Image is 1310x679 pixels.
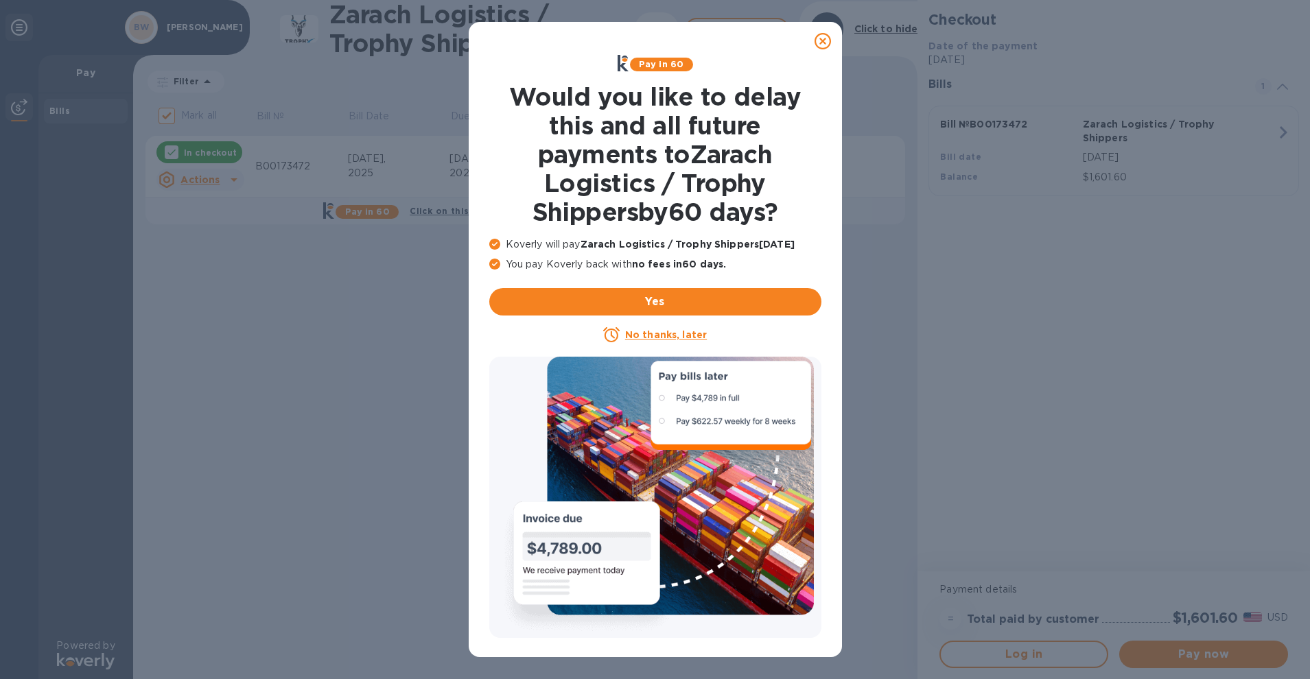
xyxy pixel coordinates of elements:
button: Yes [489,288,821,315]
p: Koverly will pay [489,237,821,252]
u: No thanks, later [625,329,707,340]
b: Pay in 60 [639,59,683,69]
b: no fees in 60 days . [632,259,726,270]
b: Zarach Logistics / Trophy Shippers [DATE] [581,239,795,250]
h1: Would you like to delay this and all future payments to Zarach Logistics / Trophy Shippers by 60 ... [489,82,821,226]
p: You pay Koverly back with [489,257,821,272]
span: Yes [500,294,810,310]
